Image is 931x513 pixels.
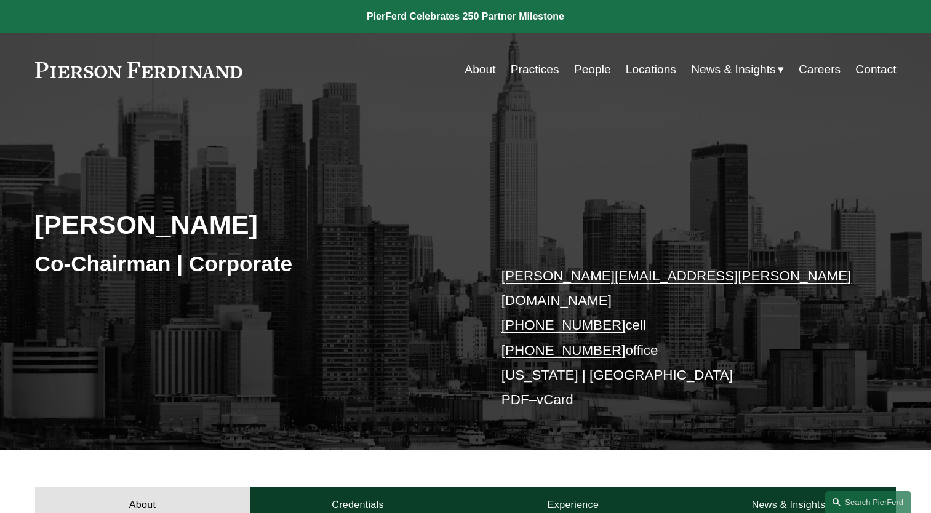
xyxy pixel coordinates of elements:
[691,59,776,81] span: News & Insights
[501,264,860,413] p: cell office [US_STATE] | [GEOGRAPHIC_DATA] –
[511,58,559,81] a: Practices
[574,58,611,81] a: People
[825,491,911,513] a: Search this site
[691,58,784,81] a: folder dropdown
[626,58,676,81] a: Locations
[799,58,841,81] a: Careers
[35,250,466,277] h3: Co-Chairman | Corporate
[537,392,573,407] a: vCard
[855,58,896,81] a: Contact
[501,392,529,407] a: PDF
[35,209,466,241] h2: [PERSON_NAME]
[501,317,626,333] a: [PHONE_NUMBER]
[465,58,495,81] a: About
[501,268,852,308] a: [PERSON_NAME][EMAIL_ADDRESS][PERSON_NAME][DOMAIN_NAME]
[501,343,626,358] a: [PHONE_NUMBER]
